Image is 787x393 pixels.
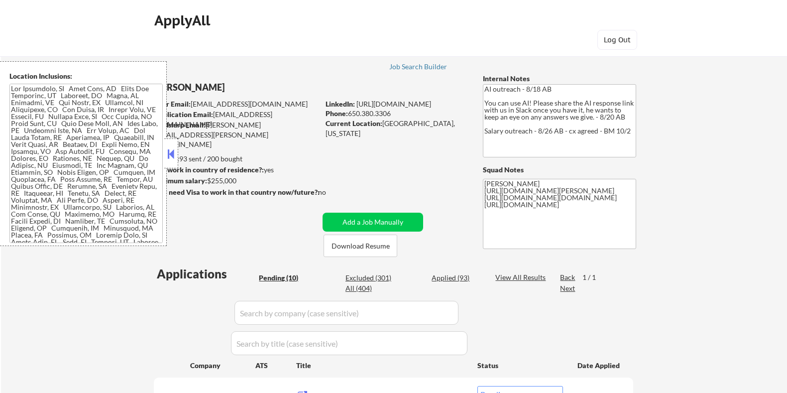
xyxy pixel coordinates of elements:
div: 1 / 1 [582,272,605,282]
div: Date Applied [577,361,621,371]
strong: Phone: [326,109,348,118]
div: Job Search Builder [389,63,448,70]
div: ApplyAll [154,12,213,29]
div: View All Results [495,272,549,282]
strong: Mailslurp Email: [154,121,206,129]
button: Log Out [597,30,637,50]
div: 650.380.3306 [326,109,466,119]
div: Back [560,272,576,282]
strong: Application Email: [154,110,213,119]
div: no [318,187,346,197]
div: 93 sent / 200 bought [153,154,319,164]
div: [PERSON_NAME] [154,81,358,94]
div: Applied (93) [432,273,481,283]
div: ATS [255,361,296,371]
button: Download Resume [324,235,397,257]
div: [PERSON_NAME][EMAIL_ADDRESS][PERSON_NAME][DOMAIN_NAME] [154,120,319,149]
div: [EMAIL_ADDRESS][DOMAIN_NAME] [154,110,319,129]
div: Applications [157,268,255,280]
div: [GEOGRAPHIC_DATA], [US_STATE] [326,119,466,138]
div: [EMAIL_ADDRESS][DOMAIN_NAME] [154,99,319,109]
a: Job Search Builder [389,63,448,73]
a: [URL][DOMAIN_NAME] [356,100,431,108]
strong: Can work in country of residence?: [153,165,264,174]
div: Next [560,283,576,293]
strong: Current Location: [326,119,382,128]
div: yes [153,165,316,175]
div: All (404) [345,283,395,293]
div: Company [190,361,255,371]
strong: Minimum salary: [153,176,207,185]
strong: LinkedIn: [326,100,355,108]
div: Excluded (301) [345,273,395,283]
div: $255,000 [153,176,319,186]
div: Location Inclusions: [9,71,163,81]
strong: Will need Visa to work in that country now/future?: [154,188,320,196]
input: Search by company (case sensitive) [234,301,458,325]
input: Search by title (case sensitive) [231,331,467,355]
div: Pending (10) [259,273,309,283]
div: Squad Notes [483,165,636,175]
div: Status [477,356,563,374]
button: Add a Job Manually [323,213,423,232]
div: Title [296,361,468,371]
div: Internal Notes [483,74,636,84]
